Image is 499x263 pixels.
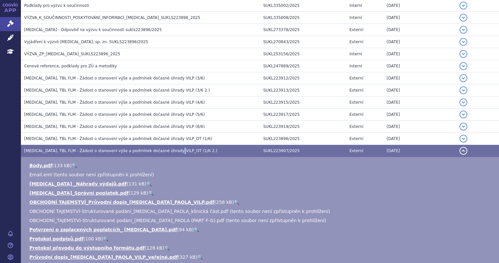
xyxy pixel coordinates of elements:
button: detail [459,14,467,22]
span: 258 kB [216,200,232,205]
button: detail [459,2,467,9]
td: SUKL223896/2025 [260,133,346,145]
span: VÝZVA_K_SOUČINNOSTI_POSKYTOVÁNÍ_INFORMACÍ_LYNPARZA_SUKLS223896_2025 [24,15,200,20]
td: [DATE] [383,24,456,36]
li: ( ) [29,199,492,205]
span: Externí [349,100,363,105]
span: LYNPARZA - Odpověď na výzvu k součinnosti sukls223896/2025 [24,27,162,32]
button: detail [459,62,467,70]
a: 🔍 [197,254,203,260]
span: Email.eml (tento soubor není zpřístupněn k prohlížení) [29,172,154,177]
li: ( ) [29,181,492,187]
span: Interní [349,15,362,20]
button: detail [459,98,467,106]
li: ( ) [29,226,492,233]
span: Externí [349,112,363,117]
span: OBCHODNÍ_TAJEMSTVÍ-Strukturované podání_[MEDICAL_DATA]_PAOLA (PART F-G).pdf (tento soubor není zp... [29,218,326,223]
td: SUKL247889/2025 [260,60,346,72]
span: LYNPARZA, TBL FLM - Žádost o stanovení výše a podmínek dočasné úhrady VILP (4/6) [24,100,205,105]
span: Externí [349,88,363,93]
td: [DATE] [383,12,456,24]
a: 🔍 [194,227,199,232]
span: OBCHODNÍ TAJEMSTVÍ-Strukturované podání_[MEDICAL_DATA]_PAOLA_klinická část.pdf (tento soubor není... [29,209,330,214]
button: detail [459,135,467,143]
a: Body.pdf [29,163,52,168]
td: [DATE] [383,96,456,109]
td: SUKL223907/2025 [260,145,346,157]
a: Potvrzení o zaplacených poplatcích_ [MEDICAL_DATA].pdf [29,227,177,232]
span: 327 kB [180,254,196,260]
button: detail [459,86,467,94]
a: Protokol podpisů.pdf [29,236,84,241]
button: detail [459,26,467,34]
td: SUKL223912/2025 [260,72,346,84]
button: detail [459,147,467,155]
a: 🔍 [148,190,154,196]
td: [DATE] [383,84,456,96]
span: LYNPARZA, TBL FLM - Žádost o stanovení výše a podmínek dočasné úhrady VILP (6/6) [24,124,205,129]
a: 🔍 [164,245,170,251]
span: Interní [349,3,362,8]
a: 🔍 [103,236,108,241]
td: [DATE] [383,133,456,145]
span: 100 kB [85,236,101,241]
li: ( ) [29,236,492,242]
td: SUKL335008/2025 [260,12,346,24]
span: 133 kB [54,163,70,168]
a: [MEDICAL_DATA]_Správní poplatek.pdf [29,190,129,196]
span: Externí [349,149,363,153]
td: SUKL273378/2025 [260,24,346,36]
td: SUKL223917/2025 [260,109,346,121]
span: LYNPARZA, TBL FLM - Žádost o stanovení výše a podmínek dočasné úhrady VILP (3/6) [24,76,205,80]
span: LYNPARZA, TBL FLM - Žádost o stanovení výše a podmínek dočasné úhrady VILP_OT (1/6 2.) [24,149,217,153]
span: VÝZVA_ZP_LYNPARZA_SUKLS223896_2025 [24,52,120,56]
span: 128 kB [147,245,163,251]
span: Podklady pro výzvu k součinnosti [24,3,89,8]
a: Průvodní dopis_[MEDICAL_DATA]_PAOLA_VILP_veřejné.pdf [29,254,178,260]
td: [DATE] [383,72,456,84]
span: Externí [349,27,363,32]
li: ( ) [29,162,492,169]
a: Protokol převodu do výstupního formátu.pdf [29,245,145,251]
td: [DATE] [383,36,456,48]
li: ( ) [29,245,492,251]
span: 94 kB [179,227,192,232]
span: Vyjádření k výzvě LYNPARZA, sp. zn. SUKLS223896/2025 [24,40,148,44]
a: 🔍 [146,181,152,186]
span: LYNPARZA, TBL FLM - Žádost o stanovení výše a podmínek dočasné úhrady VILP (3/6 2.) [24,88,210,93]
td: [DATE] [383,60,456,72]
td: SUKL270843/2025 [260,36,346,48]
span: 129 kB [130,190,146,196]
td: [DATE] [383,48,456,60]
button: detail [459,38,467,46]
span: Externí [349,136,363,141]
a: 🔍 [234,200,239,205]
span: Externí [349,76,363,80]
span: LYNPARZA, TBL FLM - Žádost o stanovení výše a podmínek dočasné úhrady VILP (5/6) [24,112,205,117]
a: [MEDICAL_DATA] _Náhrady výdajů.pdf [29,181,127,186]
span: Cenové reference, podklady pro ZÚ a metodiky [24,64,117,68]
button: detail [459,50,467,58]
span: Externí [349,40,363,44]
td: SUKL223915/2025 [260,96,346,109]
td: SUKL223913/2025 [260,84,346,96]
a: 🔍 [72,163,77,168]
span: 131 kB [129,181,145,186]
li: ( ) [29,254,492,260]
td: [DATE] [383,121,456,133]
span: Interní [349,52,362,56]
td: [DATE] [383,145,456,157]
span: Interní [349,64,362,68]
button: detail [459,74,467,82]
button: detail [459,111,467,118]
span: LYNPARZA, TBL FLM - Žádost o stanovení výše a podmínek dočasné úhrady VILP_OT (1/6) [24,136,212,141]
td: SUKL223919/2025 [260,121,346,133]
span: Externí [349,124,363,129]
td: SUKL253156/2025 [260,48,346,60]
a: OBCHODNÍ TAJEMSTVÍ_Průvodní dopis_[MEDICAL_DATA]_PAOLA_VILP.pdf [29,200,214,205]
button: detail [459,123,467,131]
td: [DATE] [383,109,456,121]
li: ( ) [29,190,492,196]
